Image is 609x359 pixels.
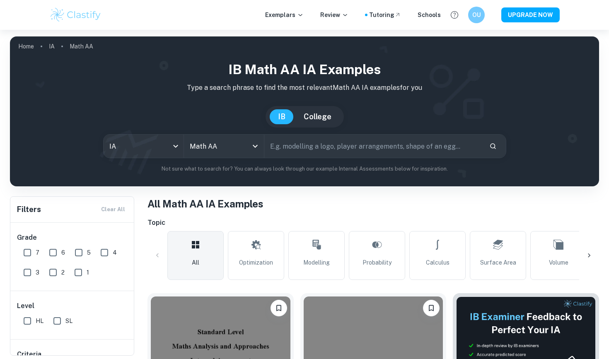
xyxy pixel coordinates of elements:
button: UPGRADE NOW [501,7,560,22]
img: profile cover [10,36,599,186]
span: 2 [61,268,65,277]
a: Tutoring [369,10,401,19]
span: 5 [87,248,91,257]
button: Bookmark [271,300,287,316]
div: IA [104,135,184,158]
p: Type a search phrase to find the most relevant Math AA IA examples for you [17,83,592,93]
button: Search [486,139,500,153]
img: Clastify logo [49,7,102,23]
button: Bookmark [423,300,440,316]
h1: IB Math AA IA examples [17,60,592,80]
button: College [295,109,340,124]
p: Math AA [70,42,93,51]
button: Open [249,140,261,152]
h6: Filters [17,204,41,215]
span: 7 [36,248,39,257]
a: Schools [418,10,441,19]
input: E.g. modelling a logo, player arrangements, shape of an egg... [264,135,483,158]
span: Probability [362,258,391,267]
span: 4 [113,248,117,257]
p: Review [320,10,348,19]
span: Optimization [239,258,273,267]
span: 6 [61,248,65,257]
h6: Grade [17,233,128,243]
span: Surface Area [480,258,516,267]
h6: Level [17,301,128,311]
span: Volume [549,258,568,267]
button: Help and Feedback [447,8,462,22]
p: Exemplars [265,10,304,19]
span: SL [65,316,72,325]
span: Modelling [303,258,330,267]
button: IB [270,109,294,124]
p: Not sure what to search for? You can always look through our example Internal Assessments below f... [17,165,592,173]
a: IA [49,41,55,52]
h1: All Math AA IA Examples [147,196,599,211]
span: 1 [87,268,89,277]
h6: Topic [147,218,599,228]
span: All [192,258,199,267]
h6: OU [472,10,481,19]
span: Calculus [426,258,450,267]
a: Home [18,41,34,52]
span: HL [36,316,43,325]
span: 3 [36,268,39,277]
button: OU [468,7,485,23]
